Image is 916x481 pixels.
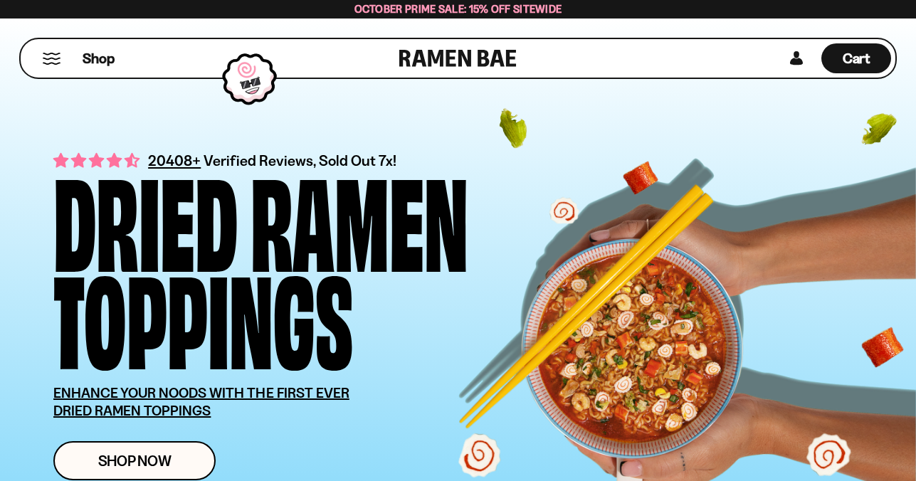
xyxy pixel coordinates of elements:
a: Shop Now [53,441,216,480]
a: Shop [83,43,115,73]
div: Dried [53,168,238,265]
span: October Prime Sale: 15% off Sitewide [354,2,562,16]
div: Cart [821,39,891,78]
div: Ramen [251,168,468,265]
button: Mobile Menu Trigger [42,53,61,65]
u: ENHANCE YOUR NOODS WITH THE FIRST EVER DRIED RAMEN TOPPINGS [53,384,349,419]
span: Shop Now [98,453,172,468]
span: Shop [83,49,115,68]
div: Toppings [53,265,353,363]
span: Cart [843,50,870,67]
